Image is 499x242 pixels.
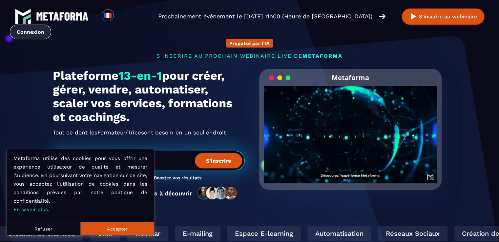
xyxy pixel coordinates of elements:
[97,127,144,138] span: Formateur/Trices
[158,12,372,21] p: Prochainement événement le [DATE] 11h00 (Heure de [GEOGRAPHIC_DATA])
[377,226,447,241] div: Réseaux Sociaux
[264,86,437,172] video: Your browser does not support the video tag.
[174,226,220,241] div: E-mailing
[13,207,49,212] a: En savoir plus.
[269,75,291,81] img: loading
[114,9,130,24] div: Search for option
[7,222,80,235] button: Refuser
[226,226,300,241] div: Espace E-learning
[402,9,484,25] button: S’inscrire au webinaire
[80,222,154,235] button: Accepter
[409,12,417,21] img: play
[104,11,112,19] img: fr
[307,226,371,241] div: Automatisation
[379,13,385,20] img: arrow-right
[302,53,343,59] span: METAFORMA
[119,12,124,20] input: Search for option
[332,69,369,86] h2: Metaforma
[126,226,168,241] div: Webinar
[118,69,162,83] span: 13-en-1
[53,127,245,138] h2: Tout ce dont les ont besoin en un seul endroit
[53,69,245,124] h1: Plateforme pour créer, gérer, vendre, automatiser, scaler vos services, formations et coachings.
[53,53,447,59] p: s'inscrire au prochain webinaire live de
[154,175,201,181] h3: Boostez vos résultats
[195,153,242,168] button: S’inscrire
[10,25,51,39] a: Connexion
[15,8,31,25] img: logo
[13,154,147,214] p: Metaforma utilise des cookies pour vous offrir une expérience utilisateur de qualité et mesurer l...
[196,186,239,200] img: community-people
[36,12,89,21] img: logo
